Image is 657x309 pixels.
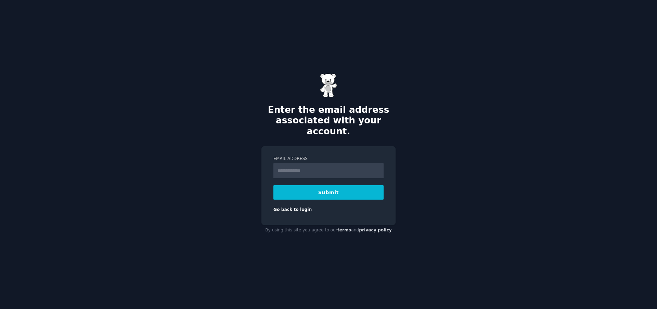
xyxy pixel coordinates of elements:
a: privacy policy [359,228,392,232]
label: Email Address [273,156,384,162]
h2: Enter the email address associated with your account. [261,105,396,137]
a: terms [337,228,351,232]
img: Gummy Bear [320,73,337,97]
button: Submit [273,185,384,200]
div: By using this site you agree to our and [261,225,396,236]
a: Go back to login [273,207,312,212]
